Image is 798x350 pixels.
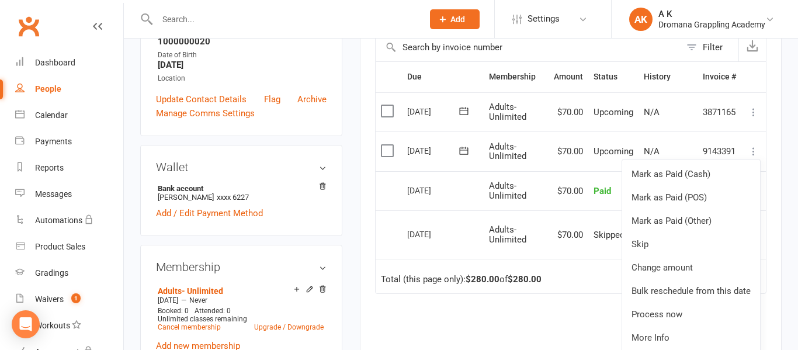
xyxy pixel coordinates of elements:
span: Never [189,296,207,304]
div: Total (this page only): of [381,275,542,285]
h3: Membership [156,261,327,273]
th: History [639,62,698,92]
div: [DATE] [407,141,461,160]
strong: $280.00 [466,274,499,285]
li: [PERSON_NAME] [156,182,327,203]
span: N/A [644,107,660,117]
button: Filter [681,33,738,61]
div: Filter [703,40,723,54]
a: Gradings [15,260,123,286]
th: Membership [484,62,549,92]
a: Cancel membership [158,323,221,331]
div: Dashboard [35,58,75,67]
td: 9143391 [698,131,741,171]
th: Status [588,62,639,92]
div: Date of Birth [158,50,327,61]
th: Amount [549,62,588,92]
span: Adults- Unlimited [489,141,526,162]
div: Dromana Grappling Academy [658,19,765,30]
a: Process now [622,303,760,326]
a: Adults- Unlimited [158,286,223,296]
span: Add [450,15,465,24]
div: Messages [35,189,72,199]
td: $70.00 [549,210,588,259]
strong: $280.00 [508,274,542,285]
span: Skipped [594,230,624,240]
td: $70.00 [549,92,588,132]
div: Reports [35,163,64,172]
span: Upcoming [594,146,633,157]
span: xxxx 6227 [217,193,249,202]
a: People [15,76,123,102]
div: Waivers [35,294,64,304]
a: Add / Edit Payment Method [156,206,263,220]
div: Location [158,73,327,84]
div: People [35,84,61,93]
th: Due [402,62,484,92]
div: A K [658,9,765,19]
td: 3871165 [698,92,741,132]
span: [DATE] [158,296,178,304]
div: AK [629,8,653,31]
span: Unlimited classes remaining [158,315,247,323]
a: Upgrade / Downgrade [254,323,324,331]
input: Search... [154,11,415,27]
div: [DATE] [407,225,461,243]
a: Payments [15,129,123,155]
div: Workouts [35,321,70,330]
strong: [DATE] [158,60,327,70]
span: Booked: 0 [158,307,189,315]
a: Mark as Paid (Cash) [622,162,760,186]
a: Mark as Paid (Other) [622,209,760,233]
span: Upcoming [594,107,633,117]
a: More Info [622,326,760,349]
a: Mark as Paid (POS) [622,186,760,209]
a: Waivers 1 [15,286,123,313]
div: Product Sales [35,242,85,251]
span: Adults- Unlimited [489,224,526,245]
span: 1 [71,293,81,303]
a: Automations [15,207,123,234]
h3: Wallet [156,161,327,174]
div: — [155,296,327,305]
span: N/A [644,146,660,157]
div: Payments [35,137,72,146]
a: Calendar [15,102,123,129]
span: Paid [594,186,611,196]
td: $70.00 [549,131,588,171]
div: Gradings [35,268,68,278]
span: Attended: 0 [195,307,231,315]
a: Flag [264,92,280,106]
a: Dashboard [15,50,123,76]
a: Update Contact Details [156,92,247,106]
strong: 1000000020 [158,36,327,47]
input: Search by invoice number [376,33,681,61]
div: Automations [35,216,82,225]
td: $70.00 [549,171,588,211]
button: Add [430,9,480,29]
a: Bulk reschedule from this date [622,279,760,303]
a: Workouts [15,313,123,339]
th: Invoice # [698,62,741,92]
a: Change amount [622,256,760,279]
a: Clubworx [14,12,43,41]
a: Messages [15,181,123,207]
a: Skip [622,233,760,256]
span: Adults- Unlimited [489,102,526,122]
a: Product Sales [15,234,123,260]
span: Adults- Unlimited [489,181,526,201]
strong: Bank account [158,184,321,193]
a: Archive [297,92,327,106]
a: Reports [15,155,123,181]
div: Calendar [35,110,68,120]
div: [DATE] [407,181,461,199]
div: Open Intercom Messenger [12,310,40,338]
div: [DATE] [407,102,461,120]
a: Manage Comms Settings [156,106,255,120]
span: Settings [528,6,560,32]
